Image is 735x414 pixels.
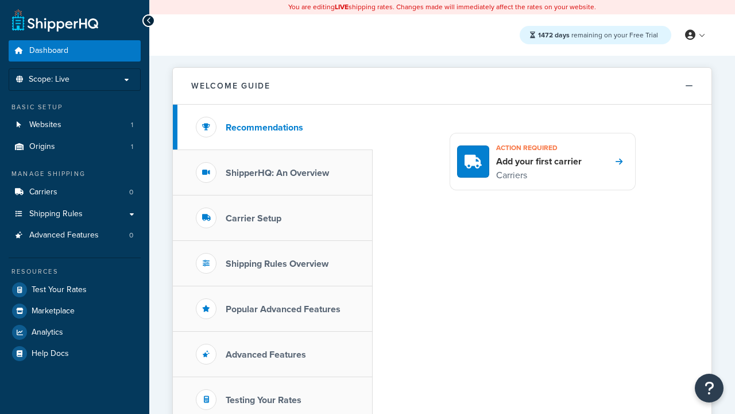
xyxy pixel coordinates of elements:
[9,136,141,158] a: Origins1
[173,68,711,105] button: Welcome Guide
[9,204,141,225] a: Shipping Rules
[538,30,658,40] span: remaining on your Free Trial
[9,169,141,179] div: Manage Shipping
[131,120,133,130] span: 1
[29,142,55,152] span: Origins
[29,187,57,197] span: Carriers
[496,140,582,155] h3: Action required
[226,259,328,269] h3: Shipping Rules Overview
[9,322,141,343] a: Analytics
[695,374,724,402] button: Open Resource Center
[226,213,281,224] h3: Carrier Setup
[32,328,63,338] span: Analytics
[9,114,141,136] li: Websites
[226,350,306,360] h3: Advanced Features
[226,122,303,133] h3: Recommendations
[191,82,270,90] h2: Welcome Guide
[335,2,349,12] b: LIVE
[29,120,61,130] span: Websites
[129,231,133,240] span: 0
[9,102,141,112] div: Basic Setup
[9,182,141,203] li: Carriers
[29,231,99,240] span: Advanced Features
[29,75,69,85] span: Scope: Live
[9,301,141,321] a: Marketplace
[9,136,141,158] li: Origins
[9,343,141,364] a: Help Docs
[9,114,141,136] a: Websites1
[29,209,83,219] span: Shipping Rules
[129,187,133,197] span: 0
[226,395,301,405] h3: Testing Your Rates
[538,30,570,40] strong: 1472 days
[29,46,68,56] span: Dashboard
[226,168,329,178] h3: ShipperHQ: An Overview
[9,225,141,246] a: Advanced Features0
[9,182,141,203] a: Carriers0
[496,168,582,183] p: Carriers
[9,40,141,62] a: Dashboard
[131,142,133,152] span: 1
[32,349,69,359] span: Help Docs
[32,285,87,295] span: Test Your Rates
[32,306,75,316] span: Marketplace
[9,225,141,246] li: Advanced Features
[496,155,582,168] h4: Add your first carrier
[9,279,141,300] a: Test Your Rates
[9,267,141,277] div: Resources
[226,304,341,315] h3: Popular Advanced Features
